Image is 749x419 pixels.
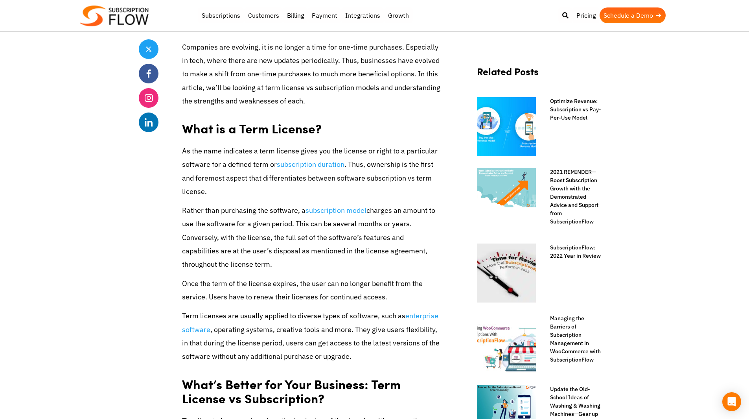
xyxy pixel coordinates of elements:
[182,311,438,334] a: enterprise software
[277,160,344,169] a: subscription duration
[542,244,603,260] a: SubscriptionFlow: 2022 Year in Review
[182,113,442,138] h2: What is a Term License?
[182,41,442,108] p: Companies are evolving, it is no longer a time for one-time purchases. Especially in tech, where ...
[182,369,442,408] h2: What’s Better for Your Business: Term License vs Subscription?
[308,7,341,23] a: Payment
[477,244,536,303] img: SubscriptionFlow: 2022 Year in Review
[542,168,603,226] a: 2021 REMINDER—Boost Subscription Growth with the Demonstrated Advice and Support from Subscriptio...
[341,7,384,23] a: Integrations
[477,168,536,207] img: Boost Subscription Growth with the Demonstrated Advice and Support from SubscriptionFlow
[477,66,603,85] h2: Related Posts
[600,7,666,23] a: Schedule a Demo
[80,6,149,26] img: Subscriptionflow
[283,7,308,23] a: Billing
[477,97,536,156] img: Subscription vs Pay-Per-Use
[477,314,536,373] img: WooCommerce-with-SubscriptionFlow
[542,314,603,364] a: Managing the Barriers of Subscription Management in WooCommerce with SubscriptionFlow
[305,206,366,215] a: subscription model
[244,7,283,23] a: Customers
[542,97,603,122] a: Optimize Revenue: Subscription vs Pay-Per-Use Model
[384,7,413,23] a: Growth
[572,7,600,23] a: Pricing
[182,277,442,304] p: Once the term of the license expires, the user can no longer benefit from the service. Users have...
[182,309,442,363] p: Term licenses are usually applied to diverse types of software, such as , operating systems, crea...
[182,204,442,271] p: Rather than purchasing the software, a charges an amount to use the software for a given period. ...
[722,392,741,411] div: Open Intercom Messenger
[198,7,244,23] a: Subscriptions
[182,144,442,198] p: As the name indicates a term license gives you the license or right to a particular software for ...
